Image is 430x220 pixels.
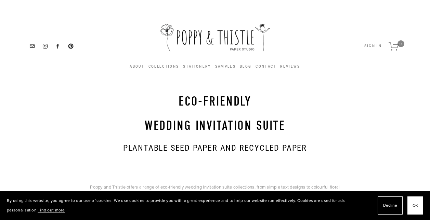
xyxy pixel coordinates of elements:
[7,196,371,215] p: By using this website, you agree to our use of cookies. We use cookies to provide you with a grea...
[280,63,300,70] a: Reviews
[183,65,211,68] a: Stationery
[364,44,382,48] button: Sign In
[413,201,418,210] span: OK
[82,182,347,202] p: Poppy and Thistle offers a range of eco-friendly wedding invitation suite collections, from simpl...
[82,118,347,134] h1: Wedding invitation suite
[215,63,236,70] a: Samples
[160,24,270,55] img: Poppy &amp; Thistle
[407,196,423,215] button: OK
[385,34,408,58] a: 0 items in cart
[240,63,251,70] a: Blog
[130,65,144,68] a: About
[82,94,347,110] h1: eco-friendly
[398,40,404,47] span: 0
[82,142,347,154] h2: PLantable seed paper and recycled paper
[378,196,403,215] button: Decline
[148,63,179,70] a: Collections
[256,63,276,70] a: Contact
[383,201,397,210] span: Decline
[38,207,65,213] a: Find out more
